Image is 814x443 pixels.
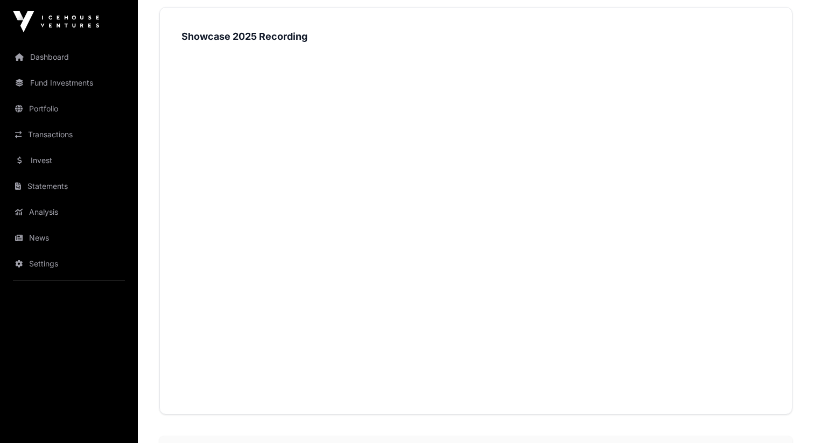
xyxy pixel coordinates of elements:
a: Transactions [9,123,129,146]
img: Icehouse Ventures Logo [13,11,99,32]
a: Statements [9,174,129,198]
a: Analysis [9,200,129,224]
a: Settings [9,252,129,276]
strong: Showcase 2025 Recording [181,31,307,42]
a: News [9,226,129,250]
a: Fund Investments [9,71,129,95]
iframe: To enrich screen reader interactions, please activate Accessibility in Grammarly extension settings [181,48,770,379]
a: Dashboard [9,45,129,69]
a: Portfolio [9,97,129,121]
iframe: Chat Widget [760,391,814,443]
a: Invest [9,149,129,172]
